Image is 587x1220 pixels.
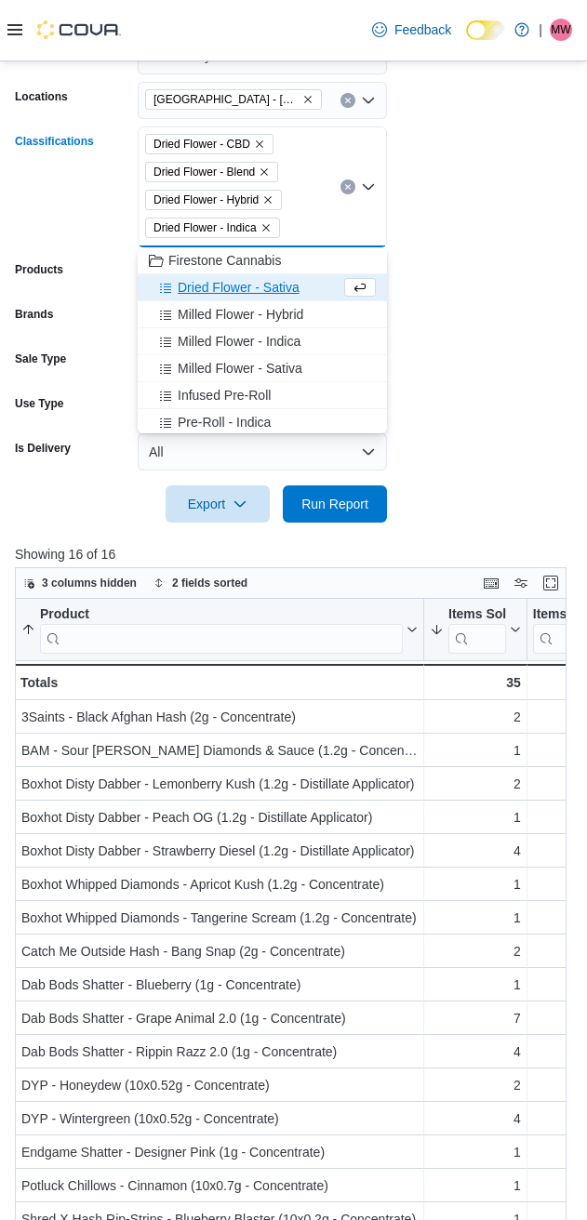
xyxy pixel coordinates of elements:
div: 1 [430,739,521,762]
button: Milled Flower - Hybrid [138,301,387,328]
span: Dried Flower - Blend [153,163,255,181]
div: Boxhot Disty Dabber - Lemonberry Kush (1.2g - Distillate Applicator) [21,773,418,795]
div: 2 [430,706,521,728]
button: Open list of options [361,93,376,108]
button: Remove Cannabis Station - Edmonton from selection in this group [302,94,314,105]
button: Product [21,605,418,653]
div: Dab Bods Shatter - Blueberry (1g - Concentrate) [21,974,418,996]
span: Dried Flower - Blend [145,162,278,182]
button: Remove Dried Flower - Hybrid from selection in this group [262,194,273,206]
div: Product [40,605,403,653]
button: Display options [510,572,532,594]
p: Showing 16 of 16 [15,545,572,564]
button: Export [166,485,270,523]
div: 4 [430,840,521,862]
label: Locations [15,89,68,104]
span: Dried Flower - Indica [153,219,257,237]
button: Dried Flower - Sativa [138,274,387,301]
button: Clear input [340,179,355,194]
span: Dried Flower - Indica [145,218,280,238]
button: Infused Pre-Roll [138,382,387,409]
button: Clear input [340,93,355,108]
div: 7 [430,1007,521,1029]
div: 2 [430,773,521,795]
span: Milled Flower - Hybrid [178,305,303,324]
div: Mike Wilson [550,19,572,41]
span: Firestone Cannabis [168,251,281,270]
button: 2 fields sorted [146,572,255,594]
span: Feedback [394,20,451,39]
span: Milled Flower - Sativa [178,359,302,378]
label: Classifications [15,134,94,149]
span: 2 fields sorted [172,576,247,590]
div: Dab Bods Shatter - Grape Animal 2.0 (1g - Concentrate) [21,1007,418,1029]
div: 1 [430,806,521,829]
div: 4 [430,1041,521,1063]
div: 2 [430,1074,521,1096]
img: Cova [37,20,121,39]
label: Sale Type [15,351,66,366]
span: Cannabis Station - Edmonton [145,89,322,110]
div: 1 [430,1141,521,1163]
div: 1 [430,873,521,895]
div: Catch Me Outside Hash - Bang Snap (2g - Concentrate) [21,940,418,962]
label: Products [15,262,63,277]
div: Endgame Shatter - Designer Pink (1g - Concentrate) [21,1141,418,1163]
div: Totals [20,671,418,694]
button: Firestone Cannabis [138,247,387,274]
div: Boxhot Disty Dabber - Peach OG (1.2g - Distillate Applicator) [21,806,418,829]
div: 1 [430,1174,521,1197]
div: Product [40,605,403,623]
div: Dab Bods Shatter - Rippin Razz 2.0 (1g - Concentrate) [21,1041,418,1063]
div: 2 [430,940,521,962]
span: MW [551,19,570,41]
span: Dried Flower - Hybrid [153,191,259,209]
span: Milled Flower - Indica [178,332,300,351]
button: All [138,433,387,471]
span: Dark Mode [466,40,467,41]
a: Feedback [365,11,459,48]
div: Items Sold [448,605,506,653]
div: 1 [430,907,521,929]
label: Brands [15,307,53,322]
button: Pre-Roll - Indica [138,409,387,436]
button: Milled Flower - Indica [138,328,387,355]
label: Use Type [15,396,63,411]
span: Export [177,485,259,523]
button: Close list of options [361,179,376,194]
span: Infused Pre-Roll [178,386,271,404]
button: Remove Dried Flower - Indica from selection in this group [260,222,272,233]
span: [GEOGRAPHIC_DATA] - [GEOGRAPHIC_DATA] [153,90,299,109]
span: Pre-Roll - Indica [178,413,271,431]
div: 1 [430,974,521,996]
button: Items Sold [430,605,521,653]
div: Boxhot Whipped Diamonds - Tangerine Scream (1.2g - Concentrate) [21,907,418,929]
div: 4 [430,1107,521,1130]
span: Dried Flower - CBD [145,134,273,154]
label: Is Delivery [15,441,71,456]
button: Enter fullscreen [540,572,562,594]
div: DYP - Honeydew (10x0.52g - Concentrate) [21,1074,418,1096]
button: Run Report [283,485,387,523]
span: Run Report [301,495,368,513]
div: BAM - Sour [PERSON_NAME] Diamonds & Sauce (1.2g - Concentrate) [21,739,418,762]
span: Dried Flower - CBD [153,135,250,153]
span: Dried Flower - Hybrid [145,190,282,210]
p: | [539,19,542,41]
button: Remove Dried Flower - CBD from selection in this group [254,139,265,150]
div: Boxhot Whipped Diamonds - Apricot Kush (1.2g - Concentrate) [21,873,418,895]
button: Keyboard shortcuts [480,572,502,594]
span: Dried Flower - Sativa [178,278,300,297]
input: Dark Mode [466,20,505,40]
div: 3Saints - Black Afghan Hash (2g - Concentrate) [21,706,418,728]
div: Boxhot Disty Dabber - Strawberry Diesel (1.2g - Distillate Applicator) [21,840,418,862]
div: DYP - Wintergreen (10x0.52g - Concentrate) [21,1107,418,1130]
div: 35 [430,671,521,694]
button: Remove Dried Flower - Blend from selection in this group [259,166,270,178]
div: Potluck Chillows - Cinnamon (10x0.7g - Concentrate) [21,1174,418,1197]
span: 3 columns hidden [42,576,137,590]
button: 3 columns hidden [16,572,144,594]
div: Items Sold [448,605,506,623]
button: Milled Flower - Sativa [138,355,387,382]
